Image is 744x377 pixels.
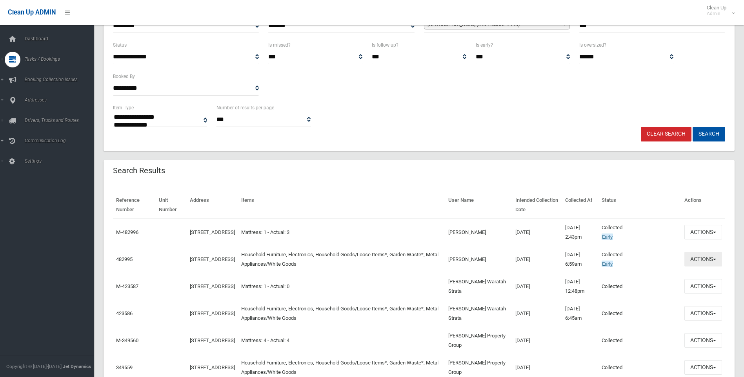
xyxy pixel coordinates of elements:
[22,118,100,123] span: Drivers, Trucks and Routes
[116,229,138,235] a: M-482996
[104,163,175,178] header: Search Results
[684,333,722,348] button: Actions
[238,273,445,300] td: Mattress: 1 - Actual: 0
[190,256,235,262] a: [STREET_ADDRESS]
[116,256,133,262] a: 482995
[598,246,681,273] td: Collected
[190,337,235,343] a: [STREET_ADDRESS]
[512,246,562,273] td: [DATE]
[602,261,613,267] span: Early
[268,41,291,49] label: Is missed?
[681,192,725,219] th: Actions
[684,360,722,375] button: Actions
[512,300,562,327] td: [DATE]
[684,225,722,239] button: Actions
[445,327,512,354] td: [PERSON_NAME] Property Group
[445,300,512,327] td: [PERSON_NAME] Waratah Strata
[6,364,62,369] span: Copyright © [DATE]-[DATE]
[684,279,722,294] button: Actions
[113,192,156,219] th: Reference Number
[598,219,681,246] td: Collected
[598,327,681,354] td: Collected
[562,192,598,219] th: Collected At
[703,5,734,16] span: Clean Up
[190,364,235,370] a: [STREET_ADDRESS]
[116,310,133,316] a: 423586
[562,219,598,246] td: [DATE] 2:43pm
[512,219,562,246] td: [DATE]
[693,127,725,141] button: Search
[684,252,722,266] button: Actions
[113,72,135,81] label: Booked By
[598,300,681,327] td: Collected
[116,364,133,370] a: 349559
[190,229,235,235] a: [STREET_ADDRESS]
[579,41,606,49] label: Is oversized?
[238,192,445,219] th: Items
[22,97,100,103] span: Addresses
[512,273,562,300] td: [DATE]
[562,246,598,273] td: [DATE] 6:59am
[8,9,56,16] span: Clean Up ADMIN
[116,337,138,343] a: M-349560
[707,11,726,16] small: Admin
[190,310,235,316] a: [STREET_ADDRESS]
[187,192,238,219] th: Address
[476,41,493,49] label: Is early?
[216,103,274,112] label: Number of results per page
[238,219,445,246] td: Mattress: 1 - Actual: 3
[116,283,138,289] a: M-423587
[445,219,512,246] td: [PERSON_NAME]
[512,192,562,219] th: Intended Collection Date
[113,103,134,112] label: Item Type
[512,327,562,354] td: [DATE]
[63,364,91,369] strong: Jet Dynamics
[562,300,598,327] td: [DATE] 6:45am
[22,158,100,164] span: Settings
[238,246,445,273] td: Household Furniture, Electronics, Household Goods/Loose Items*, Garden Waste*, Metal Appliances/W...
[598,192,681,219] th: Status
[22,138,100,143] span: Communication Log
[190,283,235,289] a: [STREET_ADDRESS]
[602,234,613,240] span: Early
[22,56,100,62] span: Tasks / Bookings
[445,192,512,219] th: User Name
[562,273,598,300] td: [DATE] 12:48pm
[156,192,187,219] th: Unit Number
[238,300,445,327] td: Household Furniture, Electronics, Household Goods/Loose Items*, Garden Waste*, Metal Appliances/W...
[113,41,127,49] label: Status
[641,127,691,141] a: Clear Search
[22,77,100,82] span: Booking Collection Issues
[22,36,100,42] span: Dashboard
[238,327,445,354] td: Mattress: 4 - Actual: 4
[372,41,398,49] label: Is follow up?
[684,306,722,321] button: Actions
[445,246,512,273] td: [PERSON_NAME]
[598,273,681,300] td: Collected
[445,273,512,300] td: [PERSON_NAME] Waratah Strata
